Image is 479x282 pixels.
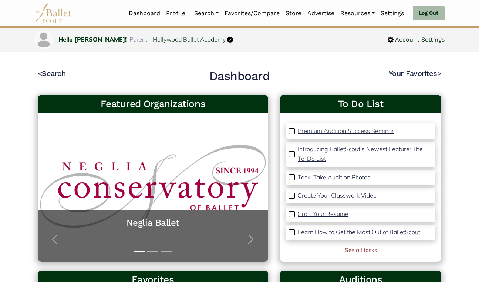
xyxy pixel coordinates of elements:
button: Slide 3 [161,247,172,256]
code: < [38,69,42,78]
a: Search [191,6,222,21]
h2: Dashboard [209,69,270,84]
a: Hello [PERSON_NAME]! [58,36,127,43]
button: Slide 2 [147,247,158,256]
a: Task: Take Audition Photos [298,173,370,182]
a: Learn How to Get the Most Out of BalletScout [298,228,420,237]
a: Neglia Ballet [45,217,261,229]
span: - [149,36,151,43]
a: Premium Audition Success Seminar [298,126,394,136]
a: See all tasks [345,246,377,253]
p: Create Your Classwork Video [298,192,377,199]
a: Store [283,6,304,21]
a: Settings [378,6,407,21]
a: Advertise [304,6,337,21]
a: Resources [337,6,378,21]
a: Dashboard [126,6,163,21]
a: Favorites/Compare [222,6,283,21]
a: Your Favorites> [389,69,442,78]
a: Create Your Classwork Video [298,191,377,200]
a: Account Settings [388,35,445,44]
a: Introducing BalletScout’s Newest Feature: The To-Do List [298,145,432,163]
span: Parent [129,36,147,43]
p: Premium Audition Success Seminar [298,127,394,135]
span: Account Settings [394,35,445,44]
p: Introducing BalletScout’s Newest Feature: The To-Do List [298,145,423,162]
p: Craft Your Resume [298,210,348,218]
a: Log Out [413,6,444,21]
a: Profile [163,6,188,21]
a: To Do List [286,98,435,110]
code: > [437,69,442,78]
p: Learn How to Get the Most Out of BalletScout [298,228,420,236]
button: Slide 1 [134,247,145,256]
p: Task: Take Audition Photos [298,173,370,181]
a: Craft Your Resume [298,209,348,219]
h3: Featured Organizations [44,98,263,110]
a: Hollywood Ballet Academy [153,36,226,43]
a: <Search [38,69,66,78]
img: profile picture [36,31,52,48]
